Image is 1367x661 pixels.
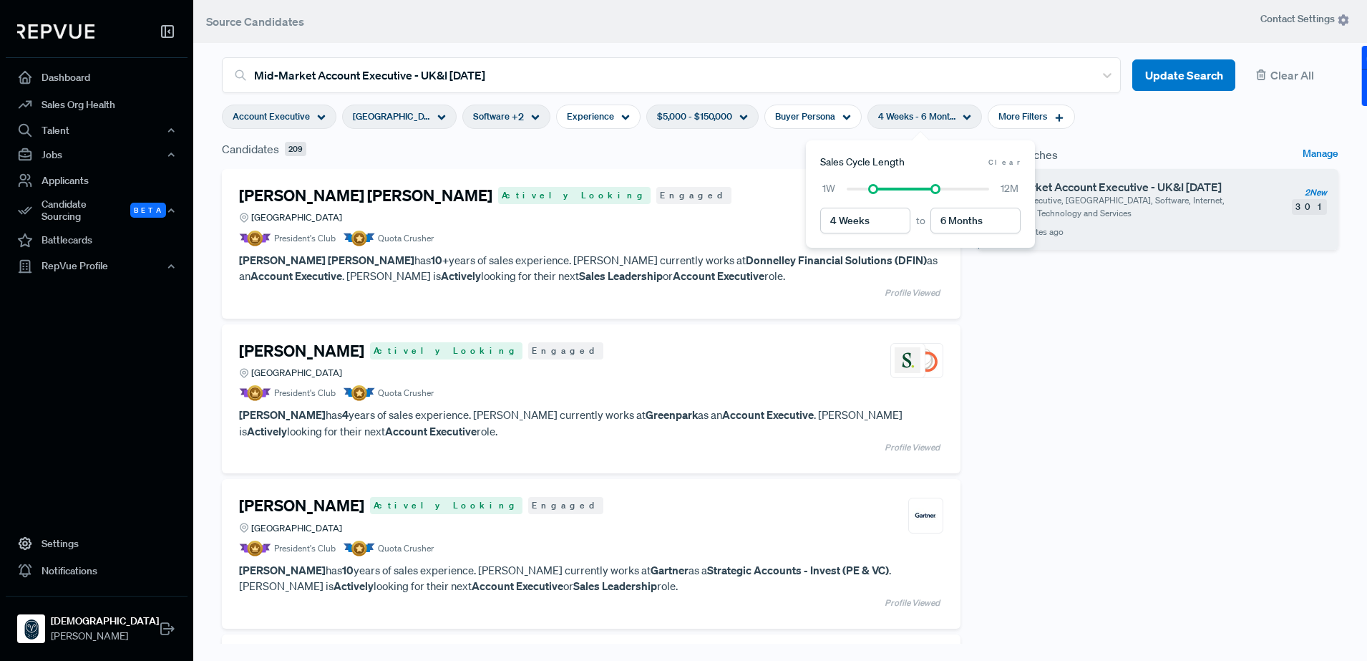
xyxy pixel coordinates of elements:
[239,563,326,577] strong: [PERSON_NAME]
[239,342,364,360] h4: [PERSON_NAME]
[895,347,920,373] img: Salesloft
[6,194,188,227] div: Candidate Sourcing
[239,252,943,284] p: has years of sales experience. [PERSON_NAME] currently works at as an . [PERSON_NAME] is looking ...
[20,617,43,640] img: Samsara
[239,284,943,301] article: Profile Viewed
[343,231,375,246] img: Quota Badge
[1247,59,1338,92] button: Clear All
[247,424,287,438] strong: Actively
[822,181,835,196] span: 1W
[707,563,889,577] strong: Strategic Accounts - Invest (PE & VC)
[991,194,1252,220] p: Account Executive, [GEOGRAPHIC_DATA], Software, Internet, Information Technology and Services
[239,407,326,422] strong: [PERSON_NAME]
[250,269,342,283] strong: Account Executive
[646,407,698,422] strong: Greenpark
[385,424,477,438] strong: Account Executive
[746,253,927,267] strong: Donnelley Financial Solutions (DFIN)
[343,385,375,401] img: Quota Badge
[130,203,166,218] span: Beta
[342,407,349,422] strong: 4
[274,232,336,245] span: President's Club
[370,497,522,514] span: Actively Looking
[6,167,188,194] a: Applicants
[6,530,188,557] a: Settings
[6,557,188,584] a: Notifications
[722,407,814,422] strong: Account Executive
[342,563,354,577] strong: 10
[473,110,510,123] span: Software
[472,579,563,593] strong: Account Executive
[820,208,1021,233] div: to
[334,579,374,593] strong: Actively
[274,542,336,555] span: President's Club
[17,24,94,39] img: RepVue
[657,110,732,123] span: $5,000 - $150,000
[573,579,657,593] strong: Sales Leadership
[251,366,342,380] span: [GEOGRAPHIC_DATA]
[498,187,651,204] span: Actively Looking
[285,142,306,157] span: 209
[878,110,955,123] span: 4 Weeks - 6 Months
[998,110,1047,123] span: More Filters
[378,387,434,400] span: Quota Crusher
[1001,181,1018,196] span: 12M
[239,253,414,267] strong: [PERSON_NAME] [PERSON_NAME]
[431,253,449,267] strong: 10+
[239,541,271,556] img: President Badge
[239,496,364,515] h4: [PERSON_NAME]
[6,91,188,118] a: Sales Org Health
[579,269,663,283] strong: Sales Leadership
[6,64,188,91] a: Dashboard
[775,110,835,123] span: Buyer Persona
[512,110,524,125] span: + 2
[6,143,188,167] button: Jobs
[51,629,159,644] span: [PERSON_NAME]
[913,503,938,529] img: Gartner
[651,563,689,577] strong: Gartner
[930,208,1021,233] input: 10
[6,118,188,143] button: Talent
[343,541,375,556] img: Quota Badge
[6,227,188,254] a: Battlecards
[528,497,603,514] span: Engaged
[6,194,188,227] button: Candidate Sourcing Beta
[1305,186,1327,199] span: 2 New
[1292,199,1327,215] span: 301
[820,155,905,170] span: Sales Cycle Length
[567,110,614,123] span: Experience
[913,347,938,373] img: Bigtincan
[233,110,310,123] span: Account Executive
[988,157,1021,168] span: Clear
[239,186,492,205] h4: [PERSON_NAME] [PERSON_NAME]
[239,439,943,456] article: Profile Viewed
[239,231,271,246] img: President Badge
[656,187,731,204] span: Engaged
[991,180,1281,194] h6: Mid-Market Account Executive - UK&I [DATE]
[6,596,188,650] a: Samsara[DEMOGRAPHIC_DATA][PERSON_NAME]
[239,562,943,594] p: has years of sales experience. [PERSON_NAME] currently works at as a . [PERSON_NAME] is looking f...
[51,614,159,629] strong: [DEMOGRAPHIC_DATA]
[1260,11,1350,26] span: Contact Settings
[378,542,434,555] span: Quota Crusher
[274,387,336,400] span: President's Club
[239,594,943,612] article: Profile Viewed
[528,342,603,360] span: Engaged
[222,140,279,158] span: Candidates
[239,385,271,401] img: President Badge
[378,232,434,245] span: Quota Crusher
[1132,59,1235,92] button: Update Search
[820,208,910,233] input: 3
[239,407,943,439] p: has years of sales experience. [PERSON_NAME] currently works at as an . [PERSON_NAME] is looking ...
[6,254,188,279] button: RepVue Profile
[673,269,764,283] strong: Account Executive
[370,342,522,360] span: Actively Looking
[206,14,304,29] span: Source Candidates
[251,521,342,535] span: [GEOGRAPHIC_DATA]
[251,211,342,224] span: [GEOGRAPHIC_DATA]
[1303,146,1338,163] a: Manage
[353,110,430,123] span: [GEOGRAPHIC_DATA], [GEOGRAPHIC_DATA]
[441,269,481,283] strong: Actively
